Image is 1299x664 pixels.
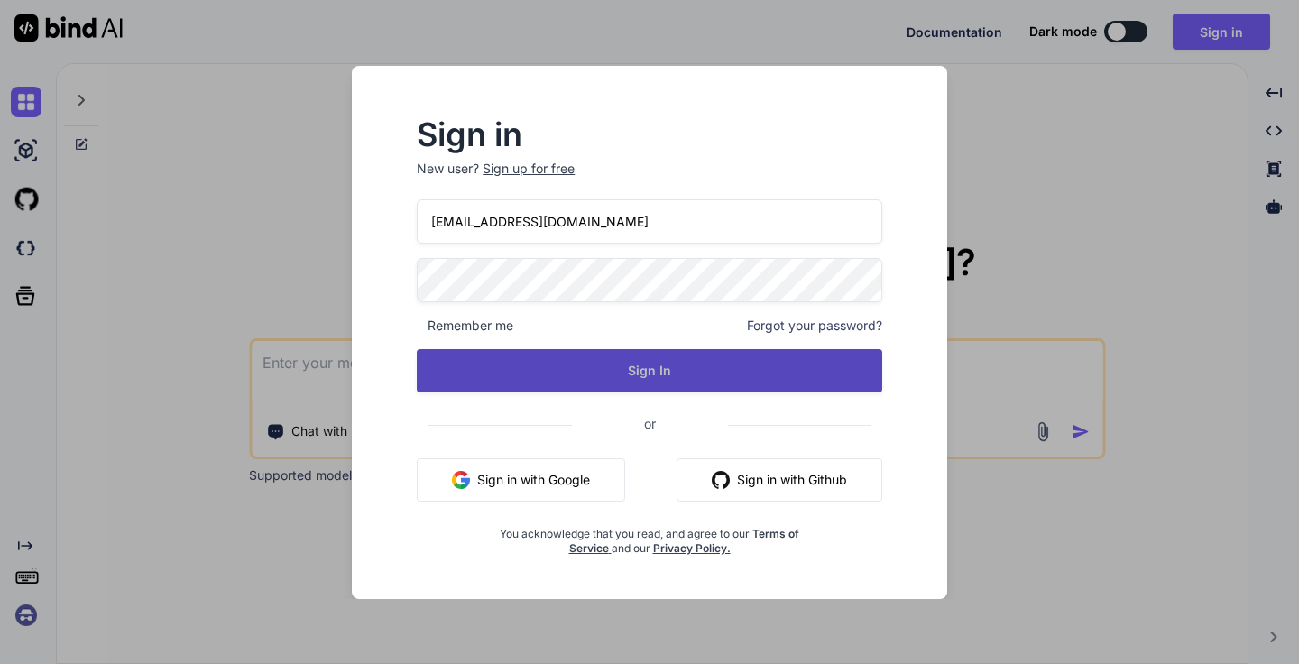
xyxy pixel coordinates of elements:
p: New user? [417,160,882,199]
button: Sign in with Github [677,458,882,502]
img: github [712,471,730,489]
div: Sign up for free [483,160,575,178]
span: Remember me [417,317,513,335]
span: Forgot your password? [747,317,882,335]
div: You acknowledge that you read, and agree to our and our [494,516,805,556]
a: Privacy Policy. [653,541,731,555]
a: Terms of Service [569,527,800,555]
span: or [572,401,728,446]
button: Sign in with Google [417,458,625,502]
input: Login or Email [417,199,882,244]
button: Sign In [417,349,882,392]
h2: Sign in [417,120,882,149]
img: google [452,471,470,489]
